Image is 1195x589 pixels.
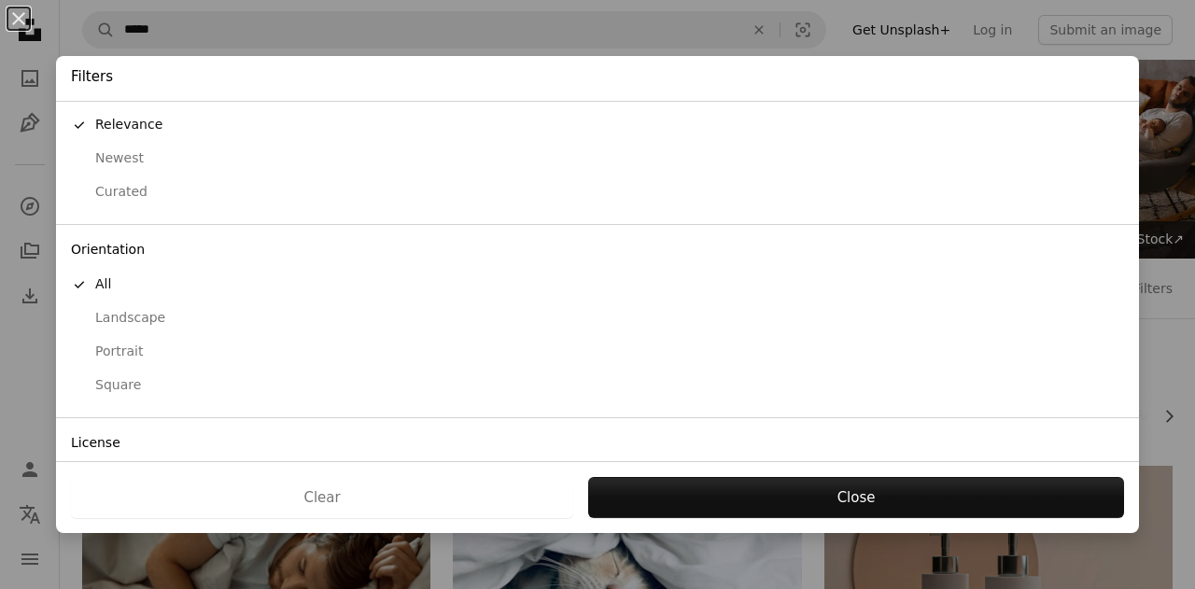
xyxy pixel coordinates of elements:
div: Relevance [71,116,1124,134]
button: All [56,268,1139,302]
h4: Filters [71,67,113,87]
button: Landscape [56,302,1139,335]
div: All [71,275,1124,294]
button: Close [588,477,1124,518]
div: Portrait [71,343,1124,361]
div: Newest [71,149,1124,168]
div: Curated [71,183,1124,202]
button: Portrait [56,335,1139,369]
button: Curated [56,175,1139,209]
button: Relevance [56,108,1139,142]
div: Square [71,376,1124,395]
button: Square [56,369,1139,402]
div: Landscape [71,309,1124,328]
button: Clear [71,477,573,518]
div: Orientation [56,232,1139,268]
button: Newest [56,142,1139,175]
div: License [56,426,1139,461]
